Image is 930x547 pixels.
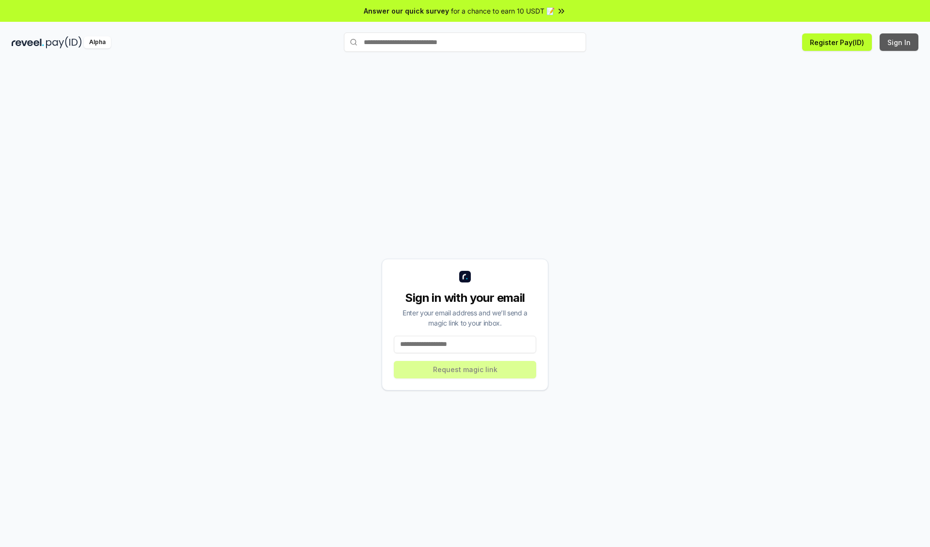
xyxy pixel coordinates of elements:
[84,36,111,48] div: Alpha
[880,33,918,51] button: Sign In
[12,36,44,48] img: reveel_dark
[451,6,555,16] span: for a chance to earn 10 USDT 📝
[394,290,536,306] div: Sign in with your email
[802,33,872,51] button: Register Pay(ID)
[46,36,82,48] img: pay_id
[394,308,536,328] div: Enter your email address and we’ll send a magic link to your inbox.
[364,6,449,16] span: Answer our quick survey
[459,271,471,282] img: logo_small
